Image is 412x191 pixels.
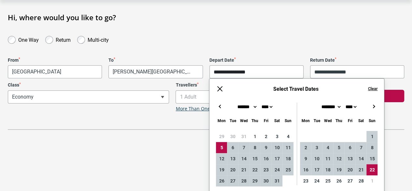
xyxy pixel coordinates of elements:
[230,86,361,92] h6: Select Travel Dates
[322,164,333,175] div: 18
[216,131,227,142] div: 29
[300,142,311,153] div: 2
[322,117,333,124] div: Wednesday
[108,65,203,78] span: Florence, Italy
[368,86,377,92] button: Clear
[322,142,333,153] div: 4
[249,131,260,142] div: 1
[260,131,271,142] div: 2
[333,153,344,164] div: 12
[260,117,271,124] div: Friday
[8,13,404,22] h1: Hi, where would you like to go?
[249,175,260,186] div: 29
[88,35,109,43] label: Multi-city
[227,175,238,186] div: 27
[282,117,293,124] div: Sunday
[260,175,271,186] div: 30
[238,153,249,164] div: 14
[333,142,344,153] div: 5
[344,175,355,186] div: 27
[355,164,366,175] div: 21
[271,175,282,186] div: 31
[8,90,169,103] span: Economy
[322,153,333,164] div: 11
[260,153,271,164] div: 16
[227,131,238,142] div: 30
[249,142,260,153] div: 8
[216,164,227,175] div: 19
[355,153,366,164] div: 14
[370,103,377,110] button: →
[310,57,404,63] label: Return Date
[249,164,260,175] div: 22
[344,117,355,124] div: Friday
[300,164,311,175] div: 16
[300,117,311,124] div: Monday
[311,164,322,175] div: 17
[227,164,238,175] div: 20
[238,131,249,142] div: 31
[8,57,102,63] label: From
[271,131,282,142] div: 3
[366,131,377,142] div: 1
[176,106,232,112] a: More Than One Traveller?
[227,142,238,153] div: 6
[333,117,344,124] div: Thursday
[366,153,377,164] div: 15
[8,91,169,103] span: Economy
[260,142,271,153] div: 9
[355,117,366,124] div: Saturday
[271,153,282,164] div: 17
[108,57,203,63] label: To
[271,164,282,175] div: 24
[300,175,311,186] div: 23
[227,117,238,124] div: Tuesday
[238,142,249,153] div: 7
[271,117,282,124] div: Saturday
[311,117,322,124] div: Tuesday
[216,103,224,110] button: ←
[238,117,249,124] div: Wednesday
[238,175,249,186] div: 28
[355,175,366,186] div: 28
[249,117,260,124] div: Thursday
[260,164,271,175] div: 23
[216,142,227,153] div: 5
[366,164,377,175] div: 22
[227,153,238,164] div: 13
[282,131,293,142] div: 4
[209,57,304,63] label: Depart Date
[176,91,336,103] span: 1 Adult
[344,142,355,153] div: 6
[216,153,227,164] div: 12
[176,82,337,88] label: Travellers
[322,175,333,186] div: 25
[300,153,311,164] div: 9
[176,90,337,103] span: 1 Adult
[271,142,282,153] div: 10
[311,153,322,164] div: 10
[311,175,322,186] div: 24
[282,153,293,164] div: 18
[366,142,377,153] div: 8
[8,66,102,78] span: Melbourne, Australia
[311,142,322,153] div: 3
[216,175,227,186] div: 26
[333,164,344,175] div: 19
[366,175,377,186] div: 1
[238,164,249,175] div: 21
[282,142,293,153] div: 11
[355,142,366,153] div: 7
[333,175,344,186] div: 26
[216,117,227,124] div: Monday
[249,153,260,164] div: 15
[8,82,169,88] label: Class
[56,35,71,43] label: Return
[18,35,39,43] label: One Way
[282,164,293,175] div: 25
[366,117,377,124] div: Sunday
[344,164,355,175] div: 20
[109,66,202,78] span: Florence, Italy
[344,153,355,164] div: 13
